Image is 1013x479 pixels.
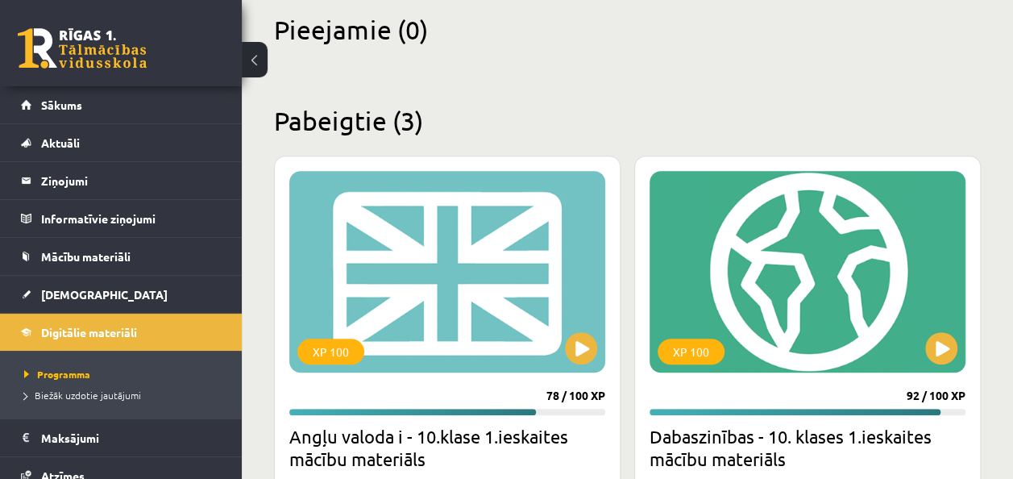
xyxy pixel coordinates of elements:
div: XP 100 [297,339,364,364]
h2: Pabeigtie (3) [274,105,981,136]
div: XP 100 [658,339,724,364]
h2: Dabaszinības - 10. klases 1.ieskaites mācību materiāls [650,425,965,470]
a: Informatīvie ziņojumi [21,200,222,237]
a: Programma [24,367,226,381]
a: [DEMOGRAPHIC_DATA] [21,276,222,313]
legend: Ziņojumi [41,162,222,199]
span: Programma [24,368,90,381]
a: Mācību materiāli [21,238,222,275]
span: Aktuāli [41,135,80,150]
a: Sākums [21,86,222,123]
a: Aktuāli [21,124,222,161]
a: Ziņojumi [21,162,222,199]
h2: Pieejamie (0) [274,14,981,45]
h2: Angļu valoda i - 10.klase 1.ieskaites mācību materiāls [289,425,605,470]
a: Maksājumi [21,419,222,456]
a: Digitālie materiāli [21,314,222,351]
a: Rīgas 1. Tālmācības vidusskola [18,28,147,69]
span: Biežāk uzdotie jautājumi [24,389,141,402]
legend: Maksājumi [41,419,222,456]
span: Sākums [41,98,82,112]
span: [DEMOGRAPHIC_DATA] [41,287,168,302]
span: Digitālie materiāli [41,325,137,339]
span: Mācību materiāli [41,249,131,264]
legend: Informatīvie ziņojumi [41,200,222,237]
a: Biežāk uzdotie jautājumi [24,388,226,402]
